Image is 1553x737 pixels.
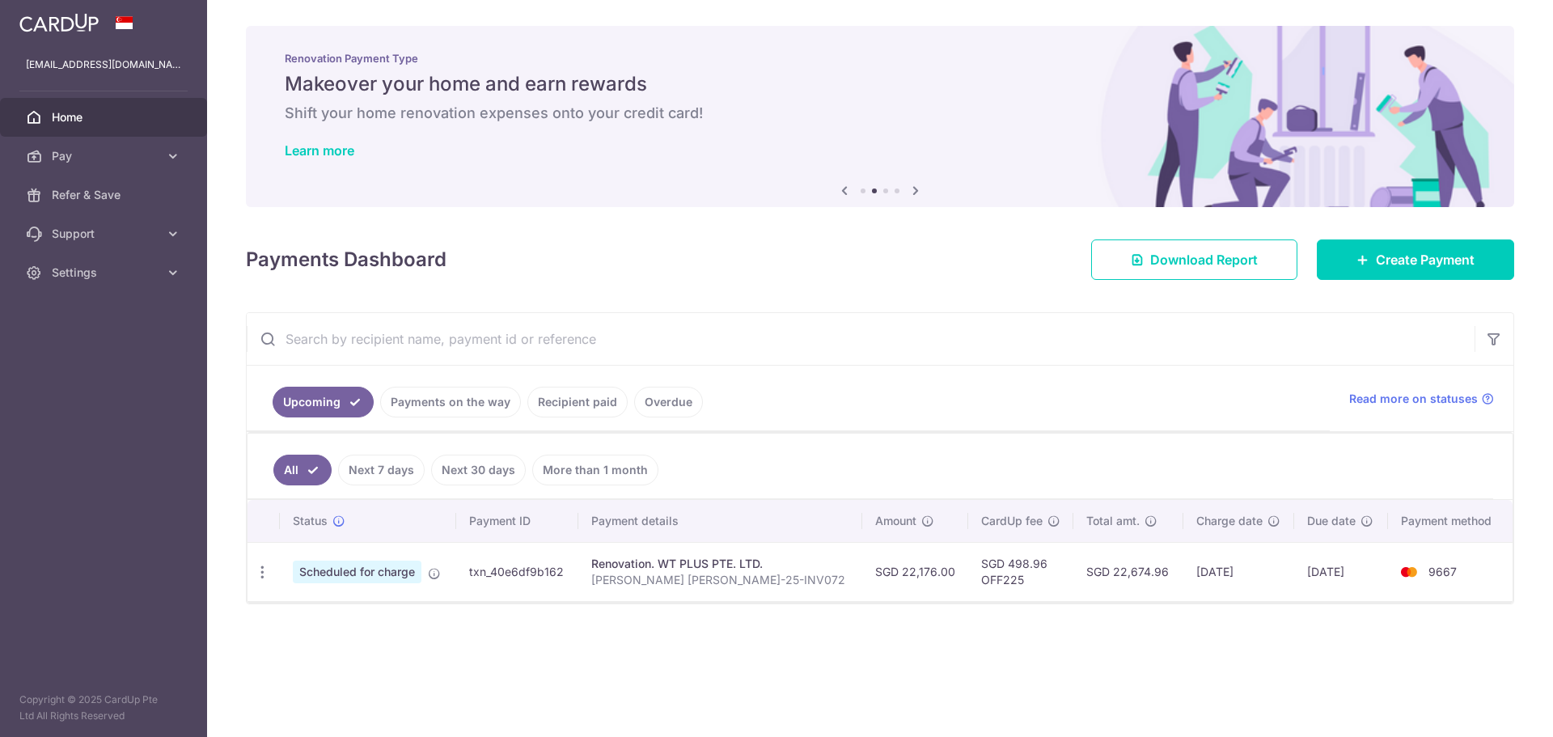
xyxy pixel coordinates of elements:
p: [PERSON_NAME] [PERSON_NAME]-25-INV072 [591,572,849,588]
td: SGD 498.96 OFF225 [968,542,1073,601]
a: Next 30 days [431,455,526,485]
span: Read more on statuses [1349,391,1478,407]
td: [DATE] [1294,542,1388,601]
a: Create Payment [1317,239,1514,280]
a: Overdue [634,387,703,417]
a: Payments on the way [380,387,521,417]
span: Create Payment [1376,250,1475,269]
a: Learn more [285,142,354,159]
th: Payment ID [456,500,578,542]
span: Download Report [1150,250,1258,269]
td: [DATE] [1183,542,1295,601]
h5: Makeover your home and earn rewards [285,71,1475,97]
a: Download Report [1091,239,1297,280]
td: SGD 22,176.00 [862,542,968,601]
input: Search by recipient name, payment id or reference [247,313,1475,365]
td: SGD 22,674.96 [1073,542,1183,601]
a: Next 7 days [338,455,425,485]
p: Renovation Payment Type [285,52,1475,65]
span: Settings [52,265,159,281]
th: Payment method [1388,500,1513,542]
h6: Shift your home renovation expenses onto your credit card! [285,104,1475,123]
span: Scheduled for charge [293,561,421,583]
iframe: Opens a widget where you can find more information [1449,688,1537,729]
h4: Payments Dashboard [246,245,446,274]
span: Refer & Save [52,187,159,203]
img: Bank Card [1393,562,1425,582]
span: Total amt. [1086,513,1140,529]
a: Recipient paid [527,387,628,417]
img: CardUp [19,13,99,32]
span: Amount [875,513,916,529]
td: txn_40e6df9b162 [456,542,578,601]
span: Home [52,109,159,125]
a: More than 1 month [532,455,658,485]
span: CardUp fee [981,513,1043,529]
a: Upcoming [273,387,374,417]
span: Support [52,226,159,242]
img: Renovation banner [246,26,1514,207]
p: [EMAIL_ADDRESS][DOMAIN_NAME] [26,57,181,73]
a: Read more on statuses [1349,391,1494,407]
span: Pay [52,148,159,164]
a: All [273,455,332,485]
span: 9667 [1428,565,1457,578]
span: Charge date [1196,513,1263,529]
th: Payment details [578,500,862,542]
span: Due date [1307,513,1356,529]
div: Renovation. WT PLUS PTE. LTD. [591,556,849,572]
span: Status [293,513,328,529]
